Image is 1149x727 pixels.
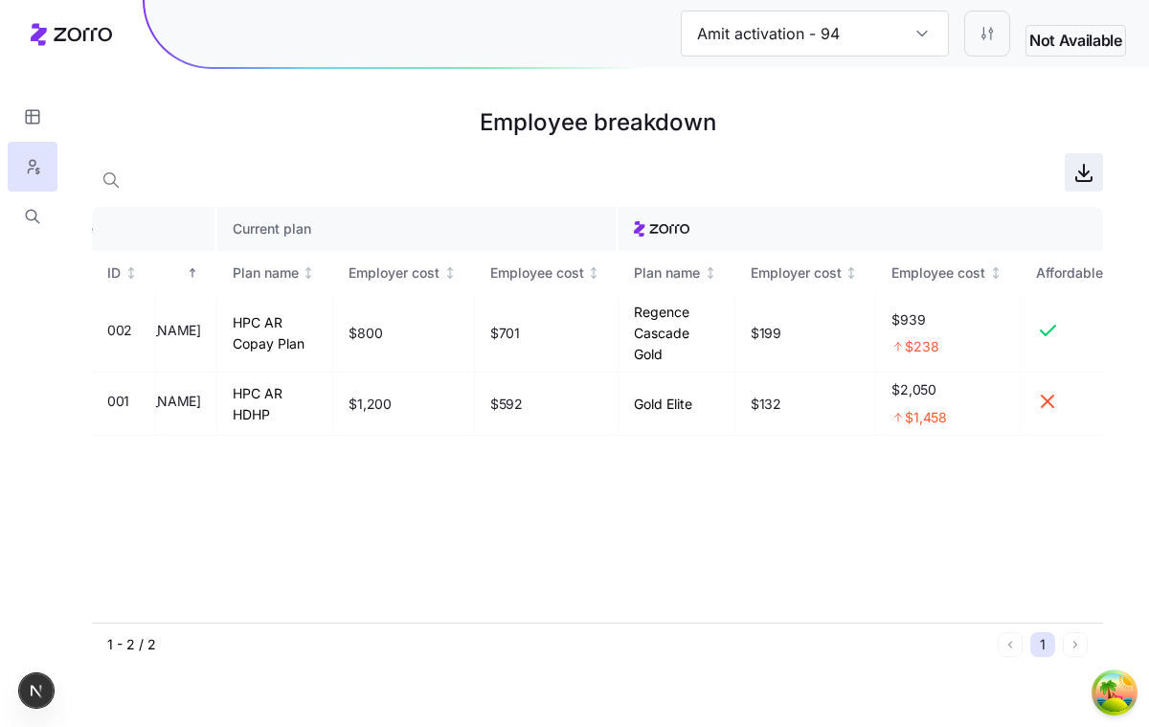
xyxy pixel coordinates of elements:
[15,207,217,251] th: Employee
[233,262,299,284] div: Plan name
[217,373,334,436] td: HPC AR HDHP
[1029,29,1122,53] span: Not Available
[186,266,199,280] div: Sorted ascending
[1021,251,1136,295] th: AffordableNot sorted
[107,321,132,340] span: 002
[107,635,990,654] div: 1 - 2 / 2
[349,324,382,343] span: $800
[964,11,1010,57] button: Settings
[704,266,717,280] div: Not sorted
[217,294,334,373] td: HPC AR Copay Plan
[124,266,138,280] div: Not sorted
[619,251,735,295] th: Plan nameNot sorted
[998,632,1023,657] button: Previous page
[475,251,620,295] th: Employee costNot sorted
[619,373,735,436] td: Gold Elite
[302,266,315,280] div: Not sorted
[217,207,620,251] th: Current plan
[735,251,877,295] th: Employer costNot sorted
[891,380,1004,399] span: $2,050
[619,294,735,373] td: Regence Cascade Gold
[891,262,985,284] div: Employee cost
[349,262,439,284] div: Employer cost
[349,395,391,414] span: $1,200
[751,262,842,284] div: Employer cost
[1036,262,1103,284] div: Affordable
[92,100,1103,146] h1: Employee breakdown
[107,262,121,284] div: ID
[845,266,858,280] div: Not sorted
[587,266,600,280] div: Not sorted
[1063,632,1088,657] button: Next page
[905,408,946,427] span: $1,458
[1095,673,1134,712] button: Open Tanstack query devtools
[333,251,475,295] th: Employer costNot sorted
[217,251,334,295] th: Plan nameNot sorted
[443,266,457,280] div: Not sorted
[490,262,584,284] div: Employee cost
[92,251,156,295] th: IDNot sorted
[989,266,1003,280] div: Not sorted
[490,395,523,414] span: $592
[905,337,938,356] span: $238
[751,324,781,343] span: $199
[490,324,520,343] span: $701
[107,392,129,411] span: 001
[634,262,700,284] div: Plan name
[891,310,1004,329] span: $939
[876,251,1021,295] th: Employee costNot sorted
[751,395,781,414] span: $132
[1030,632,1055,657] button: 1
